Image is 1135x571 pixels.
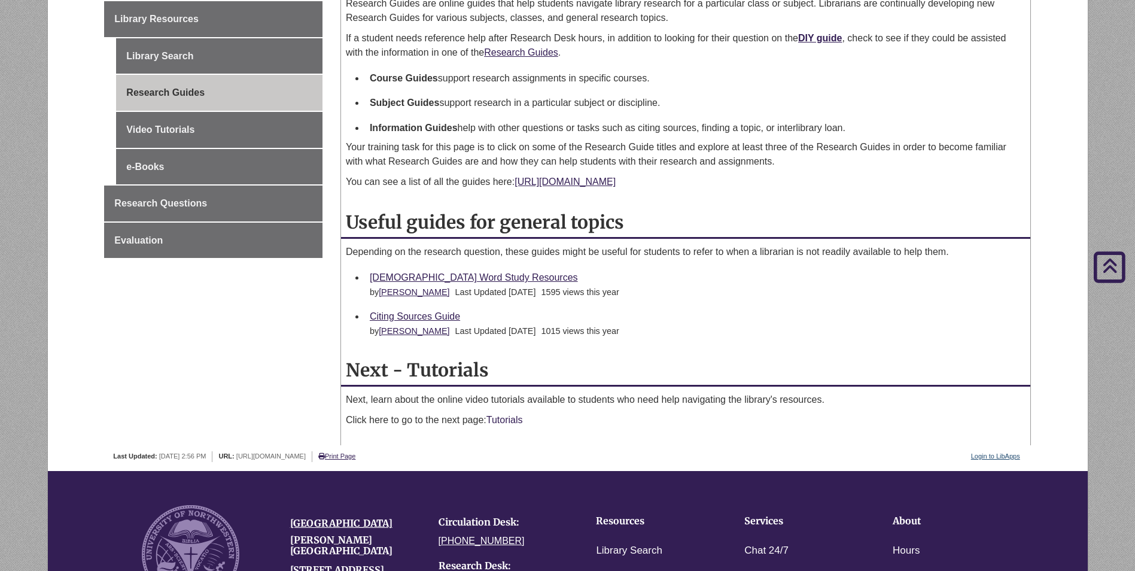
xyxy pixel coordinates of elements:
[370,311,460,321] a: Citing Sources Guide
[218,452,234,460] span: URL:
[370,98,439,108] strong: Subject Guides
[365,90,1026,116] li: support research in a particular subject or discipline.
[341,207,1030,239] h2: Useful guides for general topics
[116,112,322,148] a: Video Tutorials
[596,542,662,560] a: Library Search
[515,177,616,187] a: [URL][DOMAIN_NAME]
[370,272,578,283] a: [DEMOGRAPHIC_DATA] Word Study Resources
[116,149,322,185] a: e-Books
[365,66,1026,91] li: support research assignments in specific courses.
[113,452,157,460] span: Last Updated:
[379,326,449,336] a: [PERSON_NAME]
[893,516,1004,527] h4: About
[541,326,619,336] span: 1015 views this year
[318,452,355,460] a: Print Page
[346,413,1026,427] p: Click here to go to the next page:
[116,75,322,111] a: Research Guides
[116,38,322,74] a: Library Search
[798,33,842,43] a: DIY guide
[104,1,322,37] a: Library Resources
[370,287,452,297] span: by
[346,140,1026,169] p: Your training task for this page is to click on some of the Research Guide titles and explore at ...
[318,453,325,460] i: Print Page
[290,535,421,556] h4: [PERSON_NAME][GEOGRAPHIC_DATA]
[341,355,1030,387] h2: Next - Tutorials
[455,326,535,336] span: Last Updated [DATE]
[346,393,1026,407] p: Next, learn about the online video tutorials available to students who need help navigating the l...
[159,452,206,460] span: [DATE] 2:56 PM
[439,536,525,546] a: [PHONE_NUMBER]
[370,326,452,336] span: by
[455,287,535,297] span: Last Updated [DATE]
[290,517,392,529] a: [GEOGRAPHIC_DATA]
[486,415,523,425] a: Tutorials
[114,235,163,245] span: Evaluation
[370,73,438,83] strong: Course Guides
[346,245,1026,259] p: Depending on the research question, these guides might be useful for students to refer to when a ...
[365,116,1026,141] li: help with other questions or tasks such as citing sources, finding a topic, or interlibrary loan.
[744,542,789,560] a: Chat 24/7
[379,287,449,297] a: [PERSON_NAME]
[744,516,856,527] h4: Services
[104,186,322,221] a: Research Questions
[346,175,1026,189] p: You can see a list of all the guides here:
[596,516,707,527] h4: Resources
[971,452,1020,460] a: Login to LibApps
[1087,258,1132,274] a: Back to Top
[114,14,199,24] span: Library Resources
[346,31,1026,60] p: If a student needs reference help after Research Desk hours, in addition to looking for their que...
[541,287,619,297] span: 1595 views this year
[370,123,458,133] strong: Information Guides
[893,542,920,560] a: Hours
[114,198,207,208] span: Research Questions
[484,47,558,57] a: Research Guides
[236,452,306,460] span: [URL][DOMAIN_NAME]
[104,223,322,259] a: Evaluation
[439,517,569,528] h4: Circulation Desk:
